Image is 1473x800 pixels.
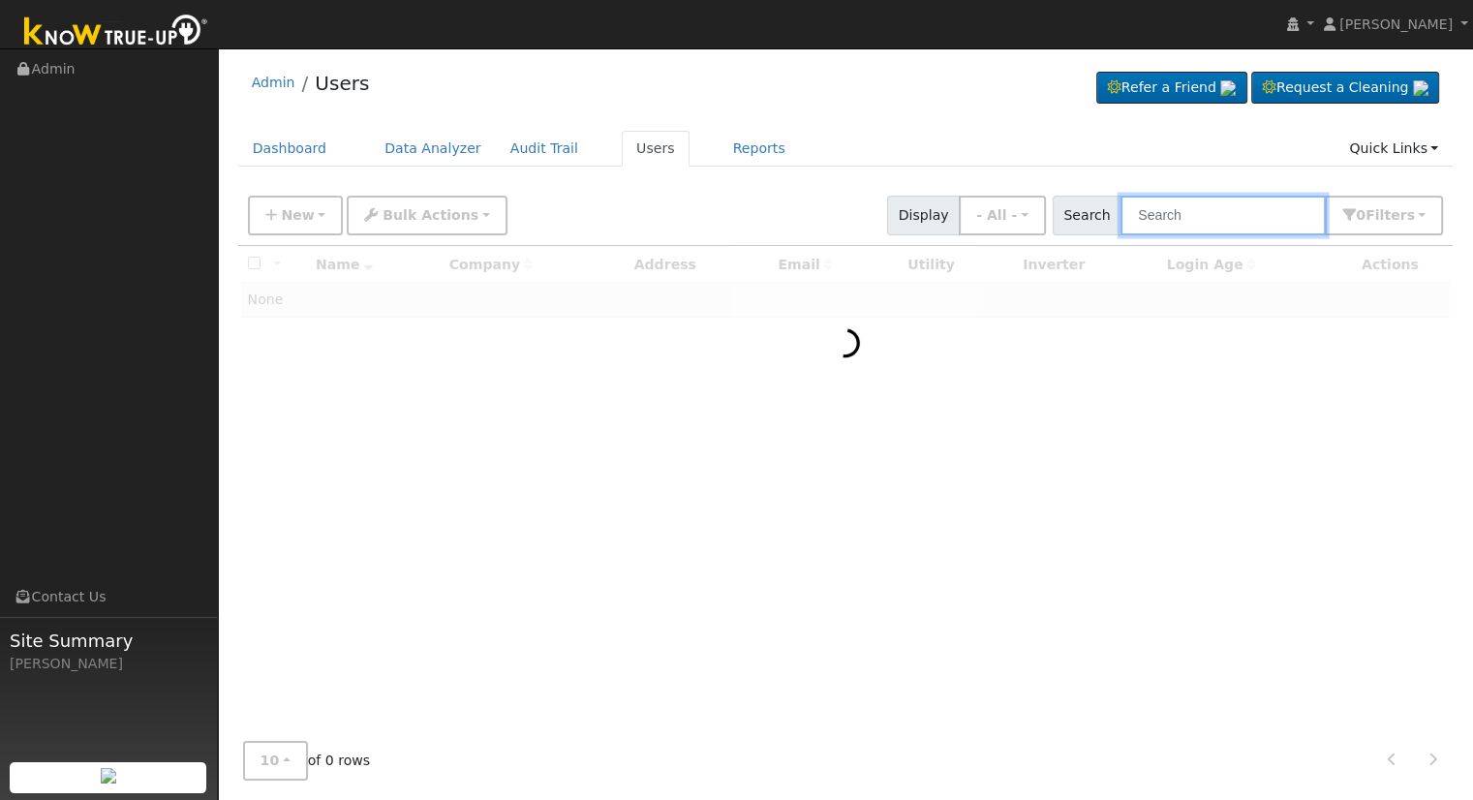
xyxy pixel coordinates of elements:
img: retrieve [1413,80,1428,96]
a: Refer a Friend [1096,72,1247,105]
a: Request a Cleaning [1251,72,1439,105]
a: Admin [252,75,295,90]
a: Data Analyzer [370,131,496,167]
a: Audit Trail [496,131,593,167]
a: Users [315,72,369,95]
a: Quick Links [1335,131,1453,167]
span: [PERSON_NAME] [1339,16,1453,32]
span: New [281,207,314,223]
a: Users [622,131,690,167]
button: Bulk Actions [347,196,506,235]
span: Search [1053,196,1121,235]
input: Search [1120,196,1326,235]
span: 10 [261,753,280,768]
img: Know True-Up [15,11,218,54]
button: New [248,196,344,235]
span: of 0 rows [243,741,371,781]
img: retrieve [1220,80,1236,96]
img: retrieve [101,768,116,784]
button: - All - [959,196,1046,235]
button: 10 [243,741,308,781]
a: Dashboard [238,131,342,167]
span: s [1406,207,1414,223]
span: Bulk Actions [383,207,478,223]
span: Filter [1366,207,1415,223]
div: [PERSON_NAME] [10,654,207,674]
span: Site Summary [10,628,207,654]
button: 0Filters [1325,196,1443,235]
a: Reports [719,131,800,167]
span: Display [887,196,960,235]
